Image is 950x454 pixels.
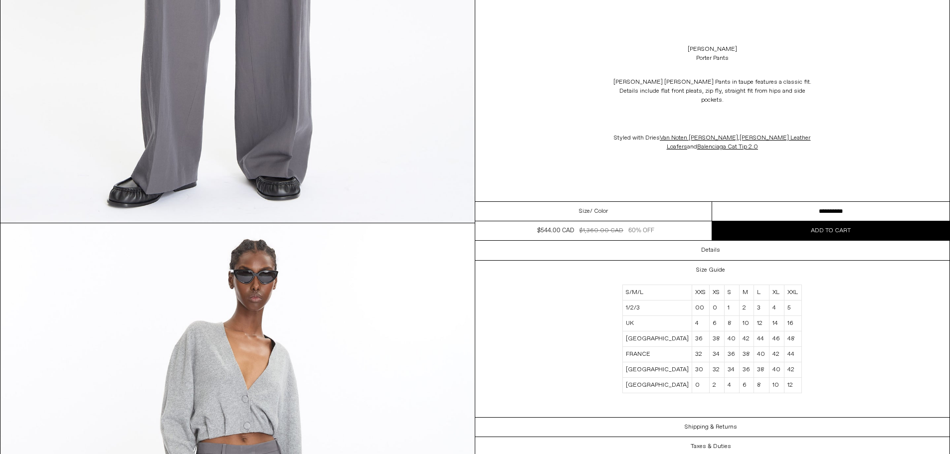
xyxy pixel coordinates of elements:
td: FRANCE [623,347,692,362]
td: 32 [692,347,710,362]
td: 4 [692,316,710,331]
h3: Shipping & Returns [685,424,737,431]
td: 46 [769,331,784,347]
td: 6 [710,316,724,331]
td: 0 [710,301,724,316]
div: Porter Pants [696,54,729,63]
td: XXS [692,285,710,301]
td: 4 [724,378,739,393]
td: 1/2/3 [623,301,692,316]
td: XL [769,285,784,301]
p: [PERSON_NAME] [PERSON_NAME] Pants in taupe features a classic fit. Details include flat front ple... [612,73,812,110]
td: 42 [784,362,802,378]
div: $1,360.00 CAD [579,226,623,235]
div: $544.00 CAD [537,226,574,235]
td: 36 [724,347,739,362]
a: Balenciaga Cat Tip 2.0 [697,143,758,151]
td: L [754,285,769,301]
td: XXL [784,285,802,301]
span: / Color [590,207,608,216]
td: 00 [692,301,710,316]
td: 38 [754,362,769,378]
td: 12 [784,378,802,393]
td: 30 [692,362,710,378]
td: 8 [724,316,739,331]
td: 4 [769,301,784,316]
td: 32 [710,362,724,378]
td: 3 [754,301,769,316]
td: 40 [724,331,739,347]
h3: Details [701,247,720,254]
a: Van Noten [PERSON_NAME] [660,134,738,142]
td: 40 [754,347,769,362]
td: [GEOGRAPHIC_DATA] [623,378,692,393]
td: 48 [784,331,802,347]
td: S [724,285,739,301]
td: M [740,285,754,301]
td: 36 [692,331,710,347]
a: [PERSON_NAME] [688,45,737,54]
td: 38 [740,347,754,362]
td: 44 [784,347,802,362]
div: 60% OFF [628,226,654,235]
td: S/M/L [623,285,692,301]
td: 6 [740,378,754,393]
td: 34 [710,347,724,362]
td: 34 [724,362,739,378]
td: 12 [754,316,769,331]
td: 40 [769,362,784,378]
td: 2 [710,378,724,393]
td: 44 [754,331,769,347]
td: 10 [769,378,784,393]
td: 16 [784,316,802,331]
td: 42 [769,347,784,362]
td: 2 [740,301,754,316]
td: 10 [740,316,754,331]
td: 36 [740,362,754,378]
span: Add to cart [811,227,851,235]
td: 5 [784,301,802,316]
h3: Size Guide [696,267,725,274]
button: Add to cart [712,221,950,240]
td: 0 [692,378,710,393]
td: [GEOGRAPHIC_DATA] [623,331,692,347]
td: XS [710,285,724,301]
td: [GEOGRAPHIC_DATA] [623,362,692,378]
td: 1 [724,301,739,316]
td: 14 [769,316,784,331]
td: 38 [710,331,724,347]
h3: Taxes & Duties [691,443,731,450]
span: Size [579,207,590,216]
td: UK [623,316,692,331]
td: 8 [754,378,769,393]
span: Styled with Dries , and [614,134,810,151]
td: 42 [740,331,754,347]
